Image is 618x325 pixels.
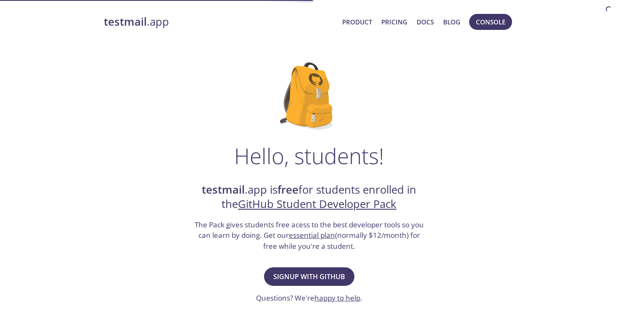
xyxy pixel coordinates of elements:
a: testmail.app [104,15,335,29]
a: Pricing [381,16,407,27]
strong: testmail [104,14,147,29]
span: Signup with GitHub [273,271,345,282]
button: Signup with GitHub [264,267,354,286]
strong: free [277,182,298,197]
h3: Questions? We're . [256,293,362,304]
a: GitHub Student Developer Pack [238,197,396,211]
h2: .app is for students enrolled in the [193,183,425,212]
a: essential plan [289,230,335,240]
a: Product [342,16,372,27]
h1: Hello, students! [234,143,384,168]
span: Console [476,16,505,27]
h3: The Pack gives students free acess to the best developer tools so you can learn by doing. Get our... [193,219,425,252]
a: Blog [443,16,460,27]
button: Console [469,14,512,30]
a: Docs [417,16,434,27]
strong: testmail [202,182,245,197]
a: happy to help [314,293,360,303]
img: github-student-backpack.png [280,62,338,130]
